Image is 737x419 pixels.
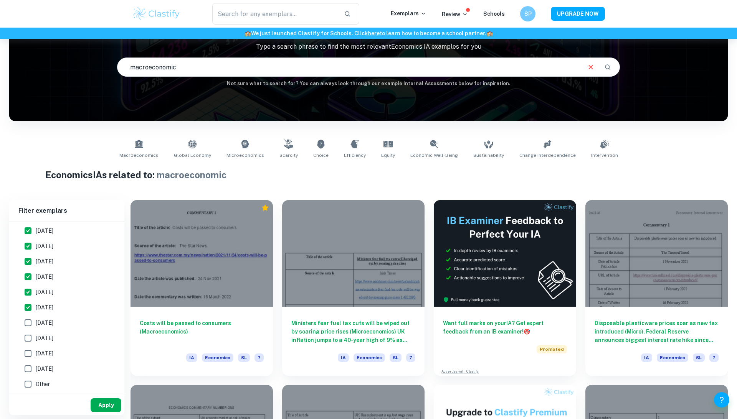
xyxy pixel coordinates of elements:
h6: SP [524,10,532,18]
img: Thumbnail [434,200,576,307]
span: 🏫 [245,30,251,36]
span: Choice [313,152,329,159]
span: Economics [202,353,233,362]
span: SL [390,353,402,362]
span: Microeconomics [226,152,264,159]
button: Help and Feedback [714,392,729,407]
img: Clastify logo [132,6,181,21]
a: Costs will be passed to consumers (Macroeconomics)IAEconomicsSL7 [131,200,273,376]
span: 🎯 [524,329,530,335]
h6: Not sure what to search for? You can always look through our example Internal Assessments below f... [9,80,728,87]
h6: Disposable plasticware prices soar as new tax introduced (Micro), Federal Reserve announces bigge... [595,319,719,344]
span: [DATE] [36,288,53,296]
span: Efficiency [344,152,366,159]
span: IA [186,353,197,362]
span: Economic Well-Being [410,152,458,159]
h6: Costs will be passed to consumers (Macroeconomics) [140,319,264,344]
a: Want full marks on yourIA? Get expert feedback from an IB examiner!PromotedAdvertise with Clastify [434,200,576,376]
h1: Economics IAs related to: [45,168,692,182]
span: Scarcity [279,152,298,159]
span: [DATE] [36,319,53,327]
input: Search for any exemplars... [212,3,338,25]
span: Macroeconomics [119,152,159,159]
p: Type a search phrase to find the most relevant Economics IA examples for you [9,42,728,51]
span: Equity [381,152,395,159]
span: 7 [254,353,264,362]
span: [DATE] [36,365,53,373]
span: Promoted [537,345,567,353]
span: Global Economy [174,152,211,159]
span: macroeconomic [157,169,226,180]
span: Change Interdependence [519,152,576,159]
span: SL [238,353,250,362]
span: Other [36,380,50,388]
span: Sustainability [473,152,504,159]
div: Premium [261,204,269,212]
span: Intervention [591,152,618,159]
span: IA [338,353,349,362]
button: Clear [583,60,598,74]
a: Advertise with Clastify [441,369,479,374]
a: here [368,30,380,36]
a: Schools [483,11,505,17]
span: Economics [657,353,688,362]
button: Apply [91,398,121,412]
span: 7 [406,353,415,362]
span: [DATE] [36,303,53,312]
button: SP [520,6,535,21]
input: E.g. smoking and tax, tariffs, global economy... [117,56,580,78]
button: Search [601,61,614,74]
span: 🏫 [486,30,493,36]
h6: We just launched Clastify for Schools. Click to learn how to become a school partner. [2,29,735,38]
a: Disposable plasticware prices soar as new tax introduced (Micro), Federal Reserve announces bigge... [585,200,728,376]
h6: Want full marks on your IA ? Get expert feedback from an IB examiner! [443,319,567,336]
span: SL [693,353,705,362]
span: 7 [709,353,719,362]
span: [DATE] [36,242,53,250]
p: Review [442,10,468,18]
span: [DATE] [36,227,53,235]
span: [DATE] [36,273,53,281]
h6: Filter exemplars [9,200,124,222]
span: [DATE] [36,334,53,342]
button: UPGRADE NOW [551,7,605,21]
p: Exemplars [391,9,426,18]
a: Ministers fear fuel tax cuts will be wiped out by soaring price rises (Microeconomics) UK inflati... [282,200,425,376]
span: Economics [354,353,385,362]
span: [DATE] [36,257,53,266]
h6: Ministers fear fuel tax cuts will be wiped out by soaring price rises (Microeconomics) UK inflati... [291,319,415,344]
span: IA [641,353,652,362]
span: [DATE] [36,349,53,358]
